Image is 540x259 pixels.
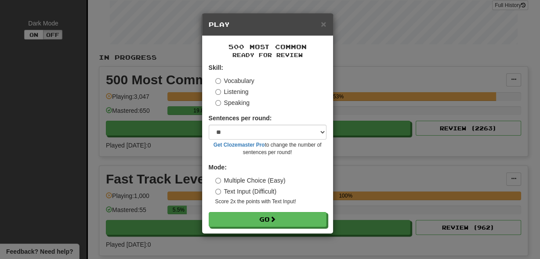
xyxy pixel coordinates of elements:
label: Multiple Choice (Easy) [215,176,286,185]
a: Get Clozemaster Pro [214,142,265,148]
button: Close [321,19,326,29]
label: Text Input (Difficult) [215,187,277,196]
button: Go [209,212,326,227]
input: Vocabulary [215,78,221,84]
input: Speaking [215,100,221,106]
label: Vocabulary [215,76,254,85]
strong: Skill: [209,64,223,71]
small: Score 2x the points with Text Input ! [215,198,326,205]
input: Text Input (Difficult) [215,189,221,194]
h5: Play [209,20,326,29]
span: 500 Most Common [228,43,307,50]
small: to change the number of sentences per round! [209,141,326,156]
strong: Mode: [209,164,227,171]
input: Listening [215,89,221,95]
label: Sentences per round: [209,114,272,122]
label: Speaking [215,98,250,107]
label: Listening [215,87,249,96]
input: Multiple Choice (Easy) [215,178,221,183]
small: Ready for Review [209,51,326,59]
span: × [321,19,326,29]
